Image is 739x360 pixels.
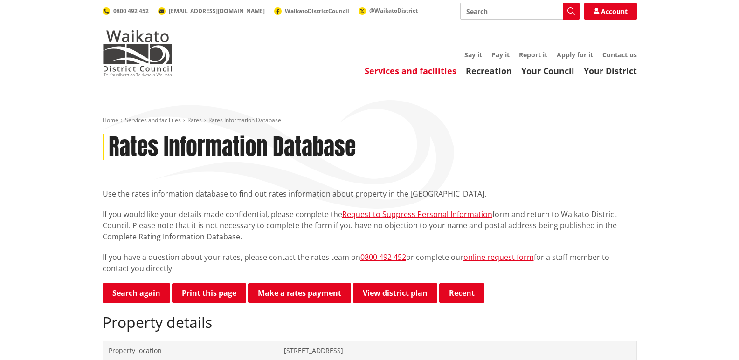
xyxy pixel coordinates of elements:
input: Search input [460,3,580,20]
a: Recreation [466,65,512,76]
a: WaikatoDistrictCouncil [274,7,349,15]
a: Make a rates payment [248,283,351,303]
a: Services and facilities [125,116,181,124]
span: 0800 492 452 [113,7,149,15]
a: Home [103,116,118,124]
p: If you would like your details made confidential, please complete the form and return to Waikato ... [103,209,637,242]
p: Use the rates information database to find out rates information about property in the [GEOGRAPHI... [103,188,637,199]
td: [STREET_ADDRESS] [278,341,637,360]
a: 0800 492 452 [360,252,406,262]
a: @WaikatoDistrict [359,7,418,14]
a: [EMAIL_ADDRESS][DOMAIN_NAME] [158,7,265,15]
a: Pay it [491,50,510,59]
a: Request to Suppress Personal Information [342,209,492,219]
h2: Property details [103,313,637,331]
span: WaikatoDistrictCouncil [285,7,349,15]
a: Say it [464,50,482,59]
button: Recent [439,283,484,303]
a: Your District [584,65,637,76]
a: Report it [519,50,547,59]
span: [EMAIL_ADDRESS][DOMAIN_NAME] [169,7,265,15]
a: Account [584,3,637,20]
a: Your Council [521,65,574,76]
a: 0800 492 452 [103,7,149,15]
span: @WaikatoDistrict [369,7,418,14]
nav: breadcrumb [103,116,637,124]
td: Property location [103,341,278,360]
a: Apply for it [557,50,593,59]
span: Rates Information Database [208,116,281,124]
h1: Rates Information Database [109,134,356,161]
button: Print this page [172,283,246,303]
a: Contact us [602,50,637,59]
a: Rates [187,116,202,124]
img: Waikato District Council - Te Kaunihera aa Takiwaa o Waikato [103,30,173,76]
a: View district plan [353,283,437,303]
a: Services and facilities [365,65,456,76]
a: online request form [463,252,534,262]
p: If you have a question about your rates, please contact the rates team on or complete our for a s... [103,251,637,274]
iframe: Messenger Launcher [696,321,730,354]
a: Search again [103,283,170,303]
